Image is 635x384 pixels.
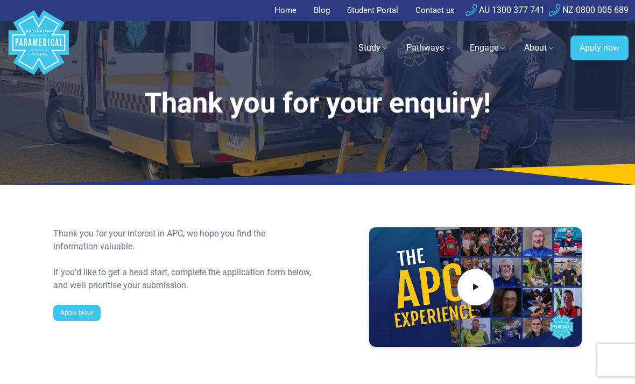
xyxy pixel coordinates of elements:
[53,227,311,253] div: Thank you for your interest in APC, we hope you find the information valuable.
[570,36,629,60] a: Apply now
[463,33,513,63] a: Engage
[53,305,101,321] a: Apply Now!
[53,266,311,292] div: If you’d like to get a head start, complete the application form below, and we’ll prioritise your...
[400,33,459,63] a: Pathways
[6,21,71,75] a: Australian Paramedical College
[518,33,562,63] a: About
[352,33,396,63] a: Study
[549,5,629,15] a: NZ 0800 005 689
[53,86,582,120] h1: Thank you for your enquiry!
[465,5,545,15] a: AU 1300 377 741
